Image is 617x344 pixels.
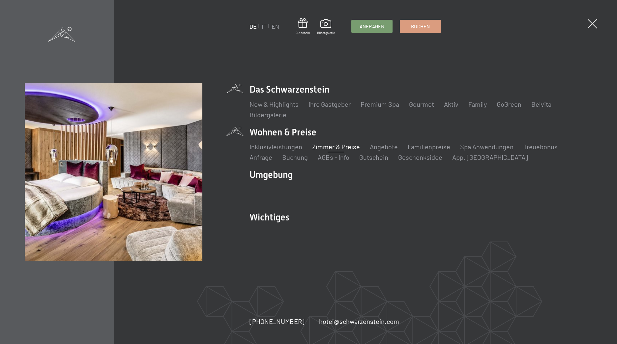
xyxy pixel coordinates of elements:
[319,317,399,326] a: hotel@schwarzenstein.com
[250,317,305,325] span: [PHONE_NUMBER]
[296,30,310,35] span: Gutschein
[411,23,430,30] span: Buchen
[398,153,442,161] a: Geschenksidee
[361,100,399,108] a: Premium Spa
[400,20,441,33] a: Buchen
[352,20,392,33] a: Anfragen
[282,153,308,161] a: Buchung
[460,143,514,151] a: Spa Anwendungen
[296,18,310,35] a: Gutschein
[317,30,335,35] span: Bildergalerie
[312,143,360,151] a: Zimmer & Preise
[272,23,279,30] a: EN
[531,100,551,108] a: Belvita
[444,100,458,108] a: Aktiv
[408,143,450,151] a: Familienpreise
[250,111,286,119] a: Bildergalerie
[317,19,335,35] a: Bildergalerie
[25,83,202,261] img: Wellnesshotel Südtirol SCHWARZENSTEIN - Wellnessurlaub in den Alpen
[360,23,384,30] span: Anfragen
[262,23,267,30] a: IT
[359,153,388,161] a: Gutschein
[250,153,272,161] a: Anfrage
[468,100,487,108] a: Family
[409,100,434,108] a: Gourmet
[318,153,349,161] a: AGBs - Info
[250,23,257,30] a: DE
[250,143,302,151] a: Inklusivleistungen
[370,143,398,151] a: Angebote
[523,143,558,151] a: Treuebonus
[250,317,305,326] a: [PHONE_NUMBER]
[308,100,351,108] a: Ihre Gastgeber
[452,153,528,161] a: App. [GEOGRAPHIC_DATA]
[497,100,521,108] a: GoGreen
[250,100,299,108] a: New & Highlights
